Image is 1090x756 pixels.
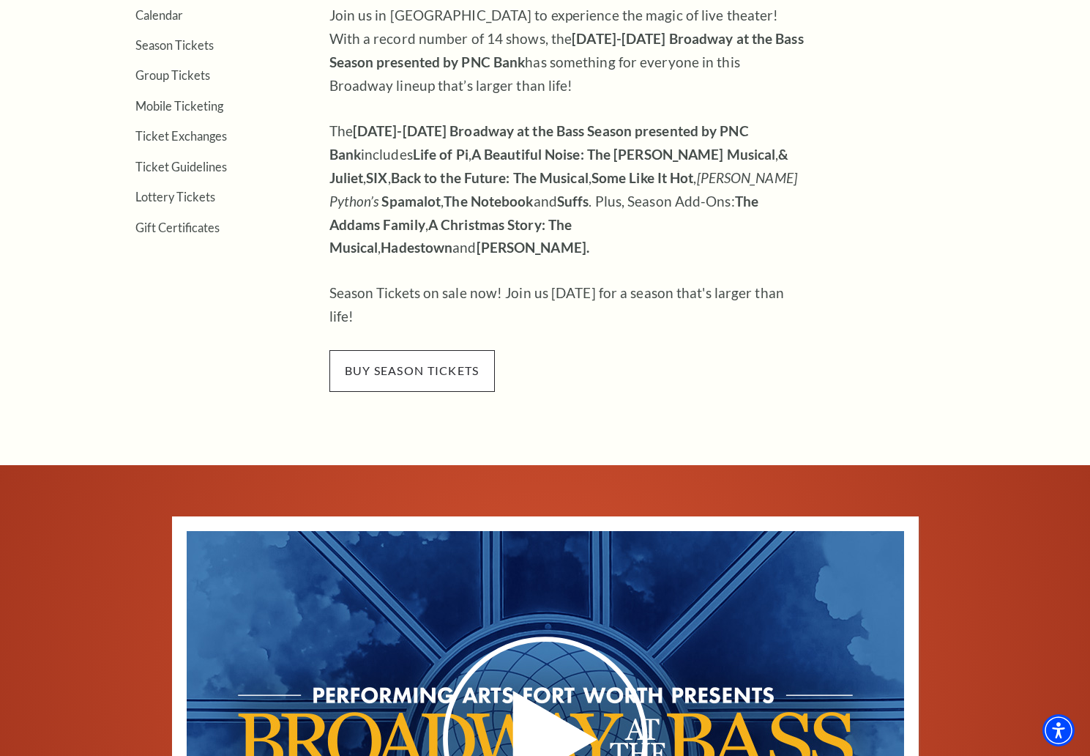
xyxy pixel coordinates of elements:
[557,193,589,210] strong: Suffs
[366,169,387,186] strong: SIX
[1042,714,1075,746] div: Accessibility Menu
[135,38,214,52] a: Season Tickets
[381,193,441,210] strong: Spamalot
[329,119,805,260] p: The includes , , , , , , , and . Plus, Season Add-Ons: , , and
[329,30,804,70] strong: [DATE]-[DATE] Broadway at the Bass Season presented by PNC Bank
[329,122,749,163] strong: [DATE]-[DATE] Broadway at the Bass Season presented by PNC Bank
[444,193,533,210] strong: The Notebook
[135,68,210,82] a: Group Tickets
[135,129,227,143] a: Ticket Exchanges
[413,146,469,163] strong: Life of Pi
[391,169,589,186] strong: Back to the Future: The Musical
[329,361,495,378] a: buy season tickets
[381,239,452,256] strong: Hadestown
[329,193,758,233] strong: The Addams Family
[135,190,215,204] a: Lottery Tickets
[477,239,589,256] strong: [PERSON_NAME].
[329,281,805,328] p: Season Tickets on sale now! Join us [DATE] for a season that's larger than life!
[329,146,789,186] strong: & Juliet
[329,169,797,210] em: [PERSON_NAME] Python’s
[329,4,805,97] p: Join us in [GEOGRAPHIC_DATA] to experience the magic of live theater! With a record number of 14 ...
[135,160,227,174] a: Ticket Guidelines
[329,350,495,391] span: buy season tickets
[471,146,775,163] strong: A Beautiful Noise: The [PERSON_NAME] Musical
[135,220,220,234] a: Gift Certificates
[329,216,572,256] strong: A Christmas Story: The Musical
[135,8,183,22] a: Calendar
[135,99,223,113] a: Mobile Ticketing
[591,169,694,186] strong: Some Like It Hot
